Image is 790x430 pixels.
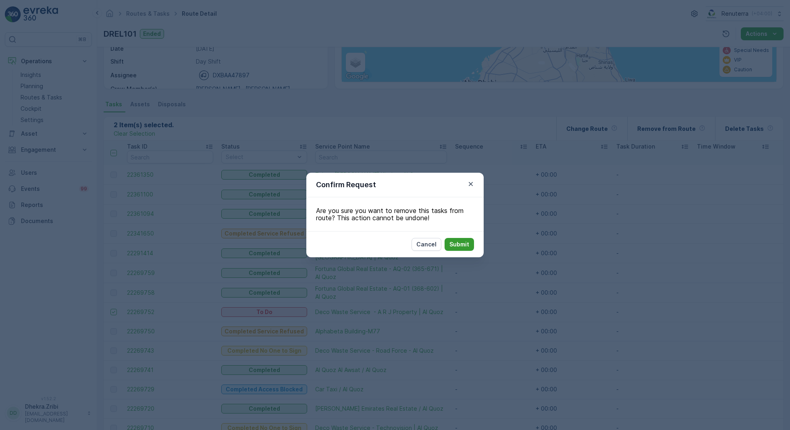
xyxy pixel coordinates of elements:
p: Confirm Request [316,179,376,190]
p: Submit [449,240,469,248]
div: Are you sure you want to remove this tasks from route? This action cannot be undone! [306,197,484,231]
button: Cancel [412,238,441,251]
button: Submit [445,238,474,251]
p: Cancel [416,240,437,248]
